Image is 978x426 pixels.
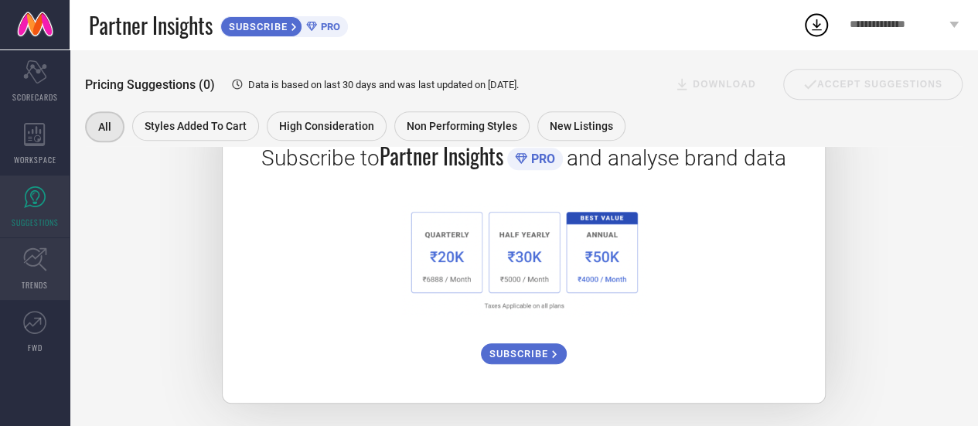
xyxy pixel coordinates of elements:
[145,120,247,132] span: Styles Added To Cart
[98,121,111,133] span: All
[401,203,646,316] img: 1a6fb96cb29458d7132d4e38d36bc9c7.png
[12,91,58,103] span: SCORECARDS
[14,154,56,165] span: WORKSPACE
[380,140,503,172] span: Partner Insights
[489,348,552,360] span: SUBSCRIBE
[261,145,380,171] span: Subscribe to
[527,152,555,166] span: PRO
[481,332,567,364] a: SUBSCRIBE
[221,21,291,32] span: SUBSCRIBE
[407,120,517,132] span: Non Performing Styles
[248,79,519,90] span: Data is based on last 30 days and was last updated on [DATE] .
[85,77,215,92] span: Pricing Suggestions (0)
[803,11,830,39] div: Open download list
[783,69,963,100] div: Accept Suggestions
[317,21,340,32] span: PRO
[28,342,43,353] span: FWD
[12,216,59,228] span: SUGGESTIONS
[279,120,374,132] span: High Consideration
[567,145,786,171] span: and analyse brand data
[220,12,348,37] a: SUBSCRIBEPRO
[550,120,613,132] span: New Listings
[89,9,213,41] span: Partner Insights
[22,279,48,291] span: TRENDS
